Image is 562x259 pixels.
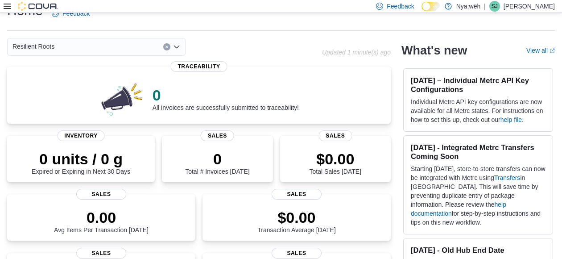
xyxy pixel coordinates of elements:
[411,97,545,124] p: Individual Metrc API key configurations are now available for all Metrc states. For instructions ...
[76,248,126,259] span: Sales
[500,116,522,123] a: help file
[456,1,480,12] p: Nya:wëh
[272,189,322,200] span: Sales
[153,86,299,104] p: 0
[54,209,149,226] p: 0.00
[318,130,352,141] span: Sales
[173,43,180,50] button: Open list of options
[257,209,336,226] p: $0.00
[411,164,545,227] p: Starting [DATE], store-to-store transfers can now be integrated with Metrc using in [GEOGRAPHIC_D...
[492,1,498,12] span: SJ
[489,1,500,12] div: Shawn John
[411,143,545,161] h3: [DATE] - Integrated Metrc Transfers Coming Soon
[504,1,555,12] p: [PERSON_NAME]
[526,47,555,54] a: View allExternal link
[185,150,249,168] p: 0
[57,130,105,141] span: Inventory
[18,2,58,11] img: Cova
[54,209,149,234] div: Avg Items Per Transaction [DATE]
[201,130,234,141] span: Sales
[62,9,90,18] span: Feedback
[170,61,227,72] span: Traceability
[411,246,545,255] h3: [DATE] - Old Hub End Date
[153,86,299,111] div: All invoices are successfully submitted to traceability!
[550,48,555,54] svg: External link
[12,41,54,52] span: Resilient Roots
[322,49,391,56] p: Updated 1 minute(s) ago
[185,150,249,175] div: Total # Invoices [DATE]
[163,43,170,50] button: Clear input
[411,76,545,94] h3: [DATE] – Individual Metrc API Key Configurations
[99,81,145,117] img: 0
[76,189,126,200] span: Sales
[421,2,440,11] input: Dark Mode
[484,1,486,12] p: |
[401,43,467,58] h2: What's new
[48,4,93,22] a: Feedback
[32,150,130,168] p: 0 units / 0 g
[387,2,414,11] span: Feedback
[310,150,361,175] div: Total Sales [DATE]
[494,174,521,181] a: Transfers
[32,150,130,175] div: Expired or Expiring in Next 30 Days
[272,248,322,259] span: Sales
[257,209,336,234] div: Transaction Average [DATE]
[310,150,361,168] p: $0.00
